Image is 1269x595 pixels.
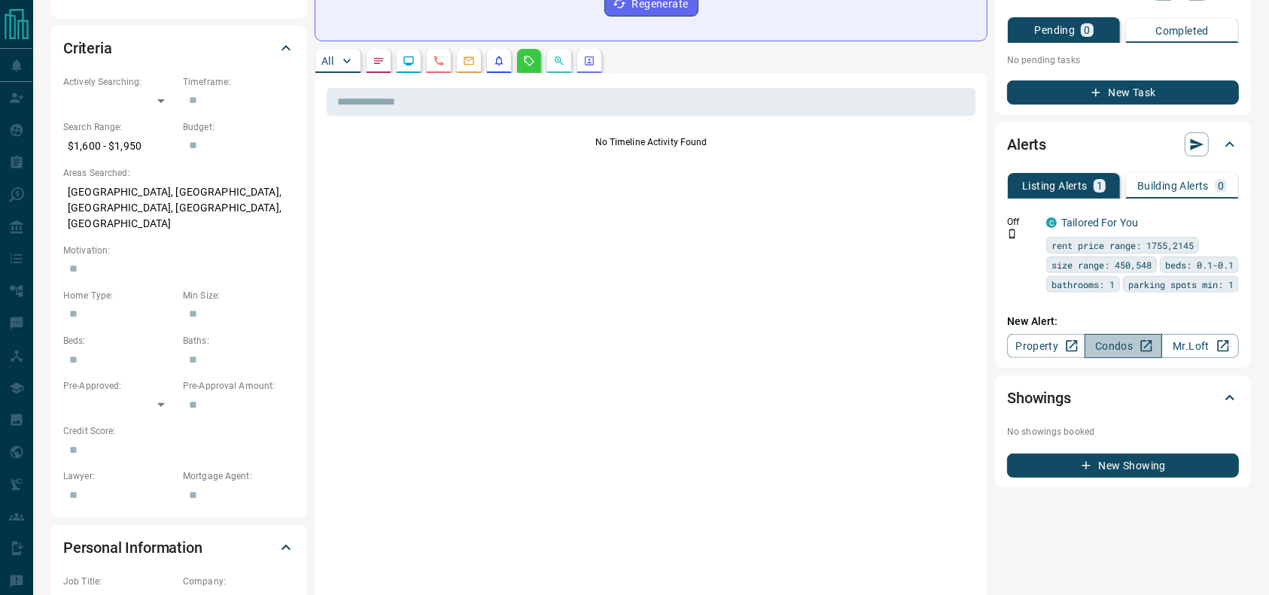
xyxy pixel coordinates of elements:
[1051,277,1115,292] span: bathrooms: 1
[1007,314,1239,329] p: New Alert:
[183,289,295,302] p: Min Size:
[63,289,175,302] p: Home Type:
[1007,334,1085,358] a: Property
[1007,126,1239,162] div: Alerts
[1218,181,1224,191] p: 0
[1137,181,1209,191] p: Building Alerts
[63,75,175,89] p: Actively Searching:
[403,55,415,67] svg: Lead Browsing Activity
[1165,257,1234,272] span: beds: 0.1-0.1
[1061,217,1138,229] a: Tailored For You
[1007,386,1071,410] h2: Showings
[493,55,505,67] svg: Listing Alerts
[1007,229,1018,239] svg: Push Notification Only
[183,379,295,393] p: Pre-Approval Amount:
[1155,26,1209,36] p: Completed
[63,424,295,438] p: Credit Score:
[63,120,175,134] p: Search Range:
[183,334,295,348] p: Baths:
[583,55,595,67] svg: Agent Actions
[63,379,175,393] p: Pre-Approved:
[183,575,295,588] p: Company:
[373,55,385,67] svg: Notes
[63,244,295,257] p: Motivation:
[1007,425,1239,439] p: No showings booked
[183,75,295,89] p: Timeframe:
[1007,454,1239,478] button: New Showing
[327,135,975,149] p: No Timeline Activity Found
[1128,277,1234,292] span: parking spots min: 1
[321,56,333,66] p: All
[1161,334,1239,358] a: Mr.Loft
[1035,25,1076,35] p: Pending
[63,536,202,560] h2: Personal Information
[1007,215,1037,229] p: Off
[63,575,175,588] p: Job Title:
[63,180,295,236] p: [GEOGRAPHIC_DATA], [GEOGRAPHIC_DATA], [GEOGRAPHIC_DATA], [GEOGRAPHIC_DATA], [GEOGRAPHIC_DATA]
[183,469,295,483] p: Mortgage Agent:
[1085,334,1162,358] a: Condos
[183,120,295,134] p: Budget:
[523,55,535,67] svg: Requests
[1051,238,1194,253] span: rent price range: 1755,2145
[63,469,175,483] p: Lawyer:
[1022,181,1088,191] p: Listing Alerts
[63,166,295,180] p: Areas Searched:
[63,530,295,566] div: Personal Information
[1084,25,1090,35] p: 0
[1046,217,1057,228] div: condos.ca
[1007,49,1239,71] p: No pending tasks
[463,55,475,67] svg: Emails
[553,55,565,67] svg: Opportunities
[63,30,295,66] div: Criteria
[433,55,445,67] svg: Calls
[1007,380,1239,416] div: Showings
[1051,257,1152,272] span: size range: 450,548
[1007,80,1239,105] button: New Task
[1097,181,1103,191] p: 1
[1007,132,1046,156] h2: Alerts
[63,36,112,60] h2: Criteria
[63,334,175,348] p: Beds:
[63,134,175,159] p: $1,600 - $1,950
